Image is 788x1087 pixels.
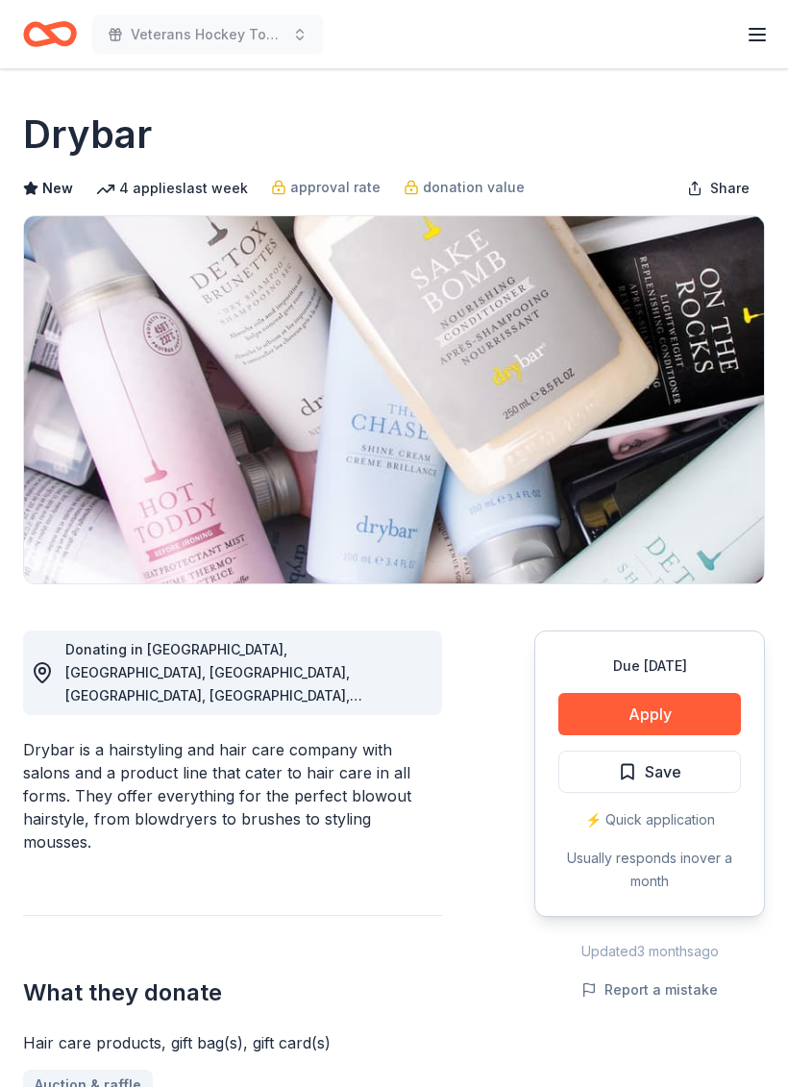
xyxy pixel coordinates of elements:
[423,176,525,199] span: donation value
[404,176,525,199] a: donation value
[581,978,718,1001] button: Report a mistake
[558,808,741,831] div: ⚡️ Quick application
[710,177,750,200] span: Share
[96,177,248,200] div: 4 applies last week
[558,693,741,735] button: Apply
[558,751,741,793] button: Save
[558,847,741,893] div: Usually responds in over a month
[65,641,362,957] span: Donating in [GEOGRAPHIC_DATA], [GEOGRAPHIC_DATA], [GEOGRAPHIC_DATA], [GEOGRAPHIC_DATA], [GEOGRAPH...
[23,738,442,853] div: Drybar is a hairstyling and hair care company with salons and a product line that cater to hair c...
[558,655,741,678] div: Due [DATE]
[24,216,764,583] img: Image for Drybar
[23,1031,442,1054] div: Hair care products, gift bag(s), gift card(s)
[92,15,323,54] button: Veterans Hockey Tournament 10th annual
[672,169,765,208] button: Share
[42,177,73,200] span: New
[290,176,381,199] span: approval rate
[534,940,765,963] div: Updated 3 months ago
[271,176,381,199] a: approval rate
[131,23,284,46] span: Veterans Hockey Tournament 10th annual
[23,12,77,57] a: Home
[645,759,681,784] span: Save
[23,977,442,1008] h2: What they donate
[23,108,152,161] h1: Drybar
